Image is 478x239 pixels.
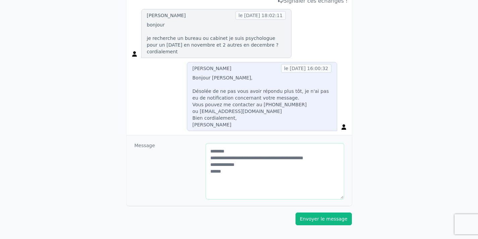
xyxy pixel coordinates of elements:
dt: Message [135,142,201,199]
span: le [DATE] 18:02:11 [235,11,286,20]
div: [PERSON_NAME] [193,65,231,72]
span: le [DATE] 16:00:32 [281,64,331,73]
p: Bonjour [PERSON_NAME], Désolée de ne pas vous avoir répondu plus tôt, je n'ai pas eu de notificat... [193,74,331,128]
div: [PERSON_NAME] [147,12,186,19]
button: Envoyer le message [296,213,352,225]
p: bonjour je recherche un bureau ou cabinet je suis psychologue pour un [DATE] en novembre et 2 aut... [147,21,286,55]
